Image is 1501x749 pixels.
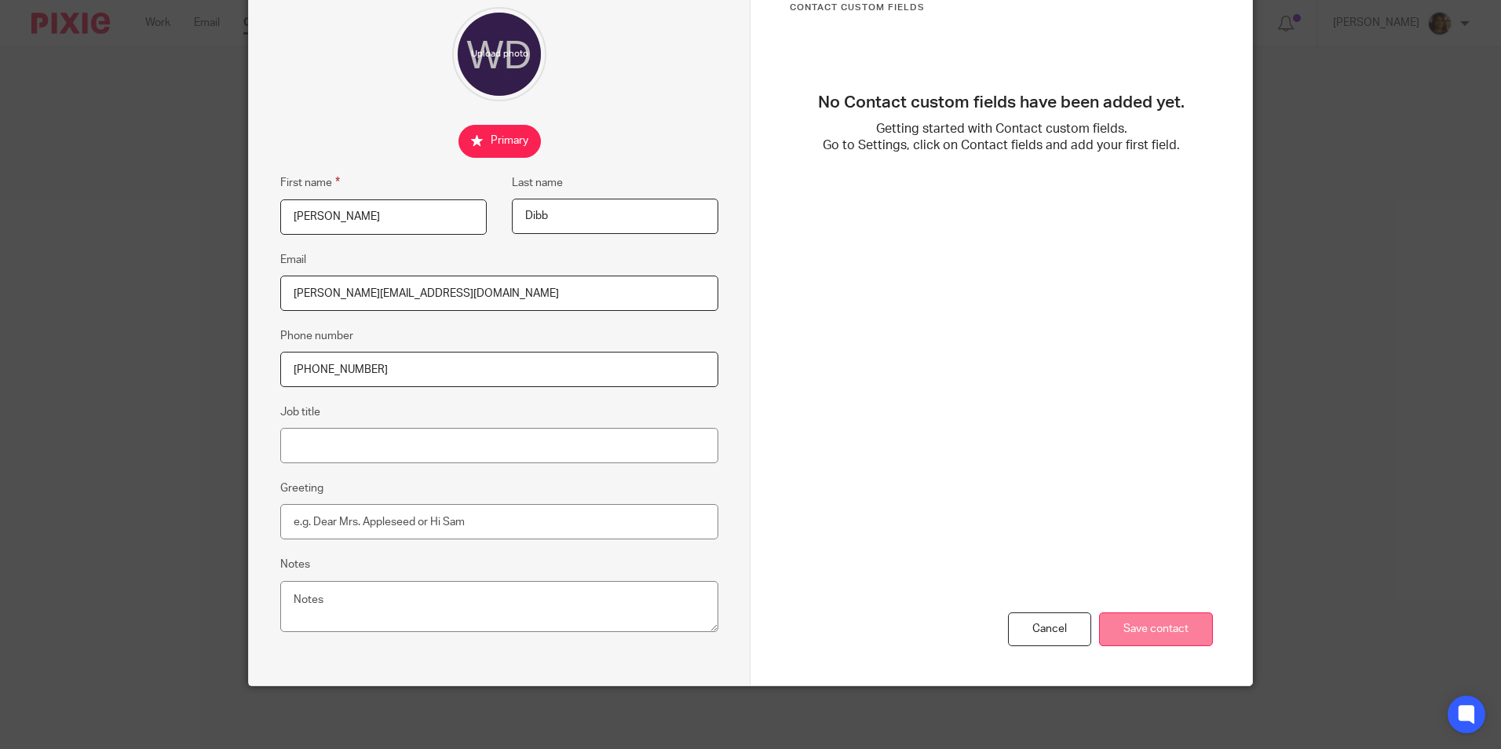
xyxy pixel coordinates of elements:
label: Last name [512,175,563,191]
h3: No Contact custom fields have been added yet. [790,93,1213,113]
p: Getting started with Contact custom fields. Go to Settings, click on Contact fields and add your ... [790,121,1213,155]
input: e.g. Dear Mrs. Appleseed or Hi Sam [280,504,718,539]
label: Job title [280,404,320,420]
h3: Contact Custom fields [790,2,1213,14]
label: First name [280,174,340,192]
div: Cancel [1008,612,1091,646]
label: Phone number [280,328,353,344]
label: Greeting [280,480,323,496]
label: Notes [280,557,310,572]
label: Email [280,252,306,268]
input: Save contact [1099,612,1213,646]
